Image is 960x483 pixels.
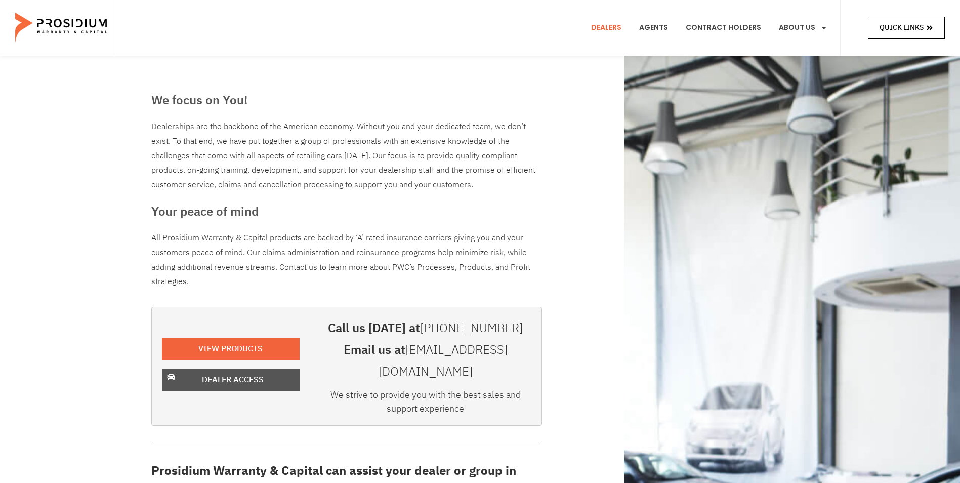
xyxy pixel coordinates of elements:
div: We strive to provide you with the best sales and support experience [320,388,531,420]
a: About Us [771,9,835,47]
span: View Products [198,342,263,356]
span: Dealer Access [202,373,264,387]
h3: We focus on You! [151,91,542,109]
span: Quick Links [880,21,924,34]
span: Last Name [195,1,227,9]
a: Agents [632,9,676,47]
div: Dealerships are the backbone of the American economy. Without you and your dedicated team, we don... [151,119,542,192]
a: Dealer Access [162,369,300,391]
p: All Prosidium Warranty & Capital products are backed by ‘A’ rated insurance carriers giving you a... [151,231,542,289]
a: [EMAIL_ADDRESS][DOMAIN_NAME] [379,341,508,381]
nav: Menu [583,9,835,47]
a: Contract Holders [678,9,769,47]
h3: Your peace of mind [151,203,542,221]
h3: Call us [DATE] at [320,317,531,339]
a: [PHONE_NUMBER] [420,319,523,337]
h3: Email us at [320,339,531,383]
a: View Products [162,338,300,360]
a: Dealers [583,9,629,47]
a: Quick Links [868,17,945,38]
